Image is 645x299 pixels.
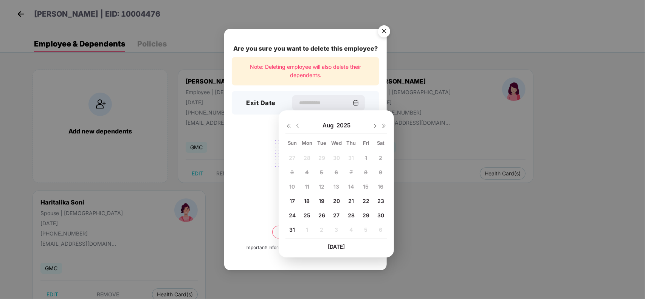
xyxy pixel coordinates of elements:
div: Sat [374,139,387,146]
span: 20 [333,198,340,204]
span: 28 [348,212,355,218]
span: 26 [318,212,325,218]
div: Mon [300,139,313,146]
span: 23 [377,198,384,204]
span: 27 [333,212,340,218]
span: 31 [289,226,295,233]
div: Are you sure you want to delete this employee? [232,44,379,53]
span: [DATE] [328,243,345,250]
div: Note: Deleting employee will also delete their dependents. [232,57,379,85]
div: Important! Information once deleted, can’t be recovered. [245,244,366,251]
div: Tue [315,139,328,146]
span: 24 [289,212,296,218]
div: Wed [330,139,343,146]
img: svg+xml;base64,PHN2ZyB4bWxucz0iaHR0cDovL3d3dy53My5vcmcvMjAwMC9zdmciIHdpZHRoPSIxNiIgaGVpZ2h0PSIxNi... [285,123,291,129]
img: svg+xml;base64,PHN2ZyB4bWxucz0iaHR0cDovL3d3dy53My5vcmcvMjAwMC9zdmciIHdpZHRoPSIyMjQiIGhlaWdodD0iMT... [263,136,348,195]
div: Fri [359,139,372,146]
span: 21 [348,198,354,204]
span: 17 [290,198,295,204]
span: 25 [304,212,310,218]
h3: Exit Date [246,98,276,108]
span: 2025 [336,122,350,129]
div: Thu [344,139,358,146]
span: 29 [363,212,369,218]
button: Delete permanently [272,226,339,239]
img: svg+xml;base64,PHN2ZyBpZD0iQ2FsZW5kYXItMzJ4MzIiIHhtbG5zPSJodHRwOi8vd3d3LnczLm9yZy8yMDAwL3N2ZyIgd2... [353,100,359,106]
div: Sun [285,139,299,146]
span: 18 [304,198,310,204]
span: 30 [377,212,384,218]
button: Close [374,22,394,42]
span: 19 [319,198,324,204]
img: svg+xml;base64,PHN2ZyB4bWxucz0iaHR0cDovL3d3dy53My5vcmcvMjAwMC9zdmciIHdpZHRoPSIxNiIgaGVpZ2h0PSIxNi... [381,123,387,129]
span: 22 [363,198,369,204]
img: svg+xml;base64,PHN2ZyBpZD0iRHJvcGRvd24tMzJ4MzIiIHhtbG5zPSJodHRwOi8vd3d3LnczLm9yZy8yMDAwL3N2ZyIgd2... [372,123,378,129]
img: svg+xml;base64,PHN2ZyB4bWxucz0iaHR0cDovL3d3dy53My5vcmcvMjAwMC9zdmciIHdpZHRoPSI1NiIgaGVpZ2h0PSI1Ni... [374,22,395,43]
img: svg+xml;base64,PHN2ZyBpZD0iRHJvcGRvd24tMzJ4MzIiIHhtbG5zPSJodHRwOi8vd3d3LnczLm9yZy8yMDAwL3N2ZyIgd2... [295,123,301,129]
span: Aug [322,122,336,129]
